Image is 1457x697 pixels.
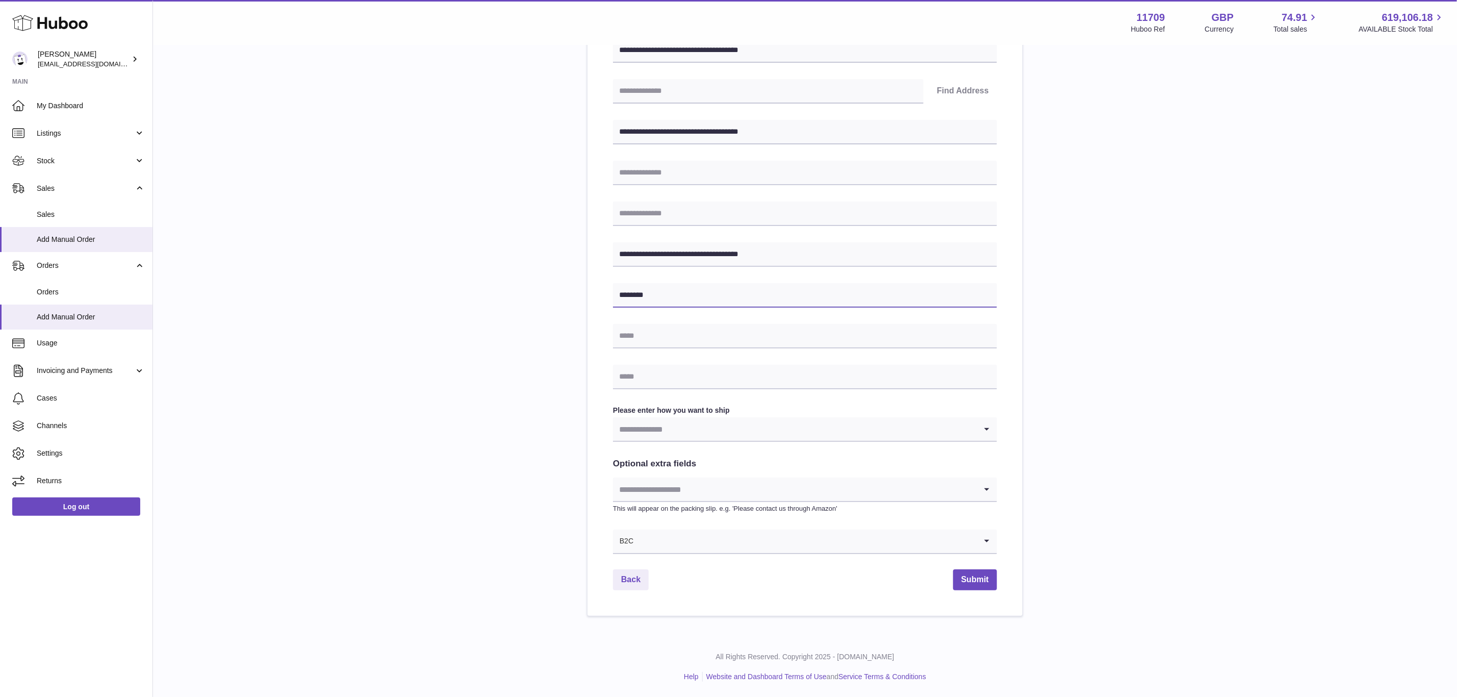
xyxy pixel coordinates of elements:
span: Add Manual Order [37,235,145,244]
span: Total sales [1273,24,1319,34]
button: Submit [953,569,997,590]
span: Sales [37,184,134,193]
div: Currency [1205,24,1234,34]
span: Invoicing and Payments [37,366,134,376]
a: 619,106.18 AVAILABLE Stock Total [1359,11,1445,34]
strong: 11709 [1137,11,1165,24]
span: Returns [37,476,145,486]
div: Search for option [613,478,997,502]
span: Settings [37,449,145,458]
span: B2C [613,530,634,553]
a: Help [684,673,699,681]
label: Please enter how you want to ship [613,406,997,415]
li: and [703,672,926,682]
h2: Optional extra fields [613,458,997,470]
strong: GBP [1212,11,1234,24]
div: [PERSON_NAME] [38,49,130,69]
span: Sales [37,210,145,219]
span: Cases [37,393,145,403]
span: [EMAIL_ADDRESS][DOMAIN_NAME] [38,60,150,68]
input: Search for option [613,478,977,501]
span: Orders [37,287,145,297]
a: Service Terms & Conditions [838,673,926,681]
span: AVAILABLE Stock Total [1359,24,1445,34]
a: Log out [12,497,140,516]
img: internalAdmin-11709@internal.huboo.com [12,52,28,67]
div: Search for option [613,530,997,554]
p: All Rights Reserved. Copyright 2025 - [DOMAIN_NAME] [161,652,1449,662]
a: Website and Dashboard Terms of Use [706,673,827,681]
input: Search for option [613,417,977,441]
span: Listings [37,129,134,138]
span: Add Manual Order [37,312,145,322]
p: This will appear on the packing slip. e.g. 'Please contact us through Amazon' [613,504,997,513]
span: Orders [37,261,134,270]
input: Search for option [634,530,977,553]
span: Channels [37,421,145,431]
span: 74.91 [1282,11,1307,24]
a: 74.91 Total sales [1273,11,1319,34]
span: 619,106.18 [1382,11,1433,24]
div: Search for option [613,417,997,442]
span: Usage [37,338,145,348]
span: My Dashboard [37,101,145,111]
div: Huboo Ref [1131,24,1165,34]
a: Back [613,569,649,590]
span: Stock [37,156,134,166]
